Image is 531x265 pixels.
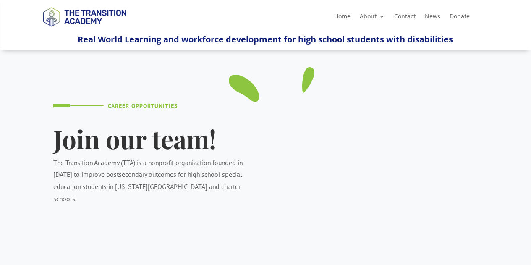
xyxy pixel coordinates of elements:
a: Logo-Noticias [39,25,130,33]
h4: Career Opportunities [108,103,254,113]
a: Home [334,13,351,23]
img: TTA Brand_TTA Primary Logo_Horizontal_Light BG [39,2,130,31]
a: News [425,13,440,23]
span: Real World Learning and workforce development for high school students with disabilities [78,34,453,45]
a: About [360,13,385,23]
a: Donate [450,13,470,23]
img: tutor-09_green [229,67,314,102]
a: Contact [394,13,416,23]
h1: Join our team! [53,125,254,157]
p: The Transition Academy (TTA) is a nonprofit organization founded in [DATE] to improve postseconda... [53,157,254,205]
